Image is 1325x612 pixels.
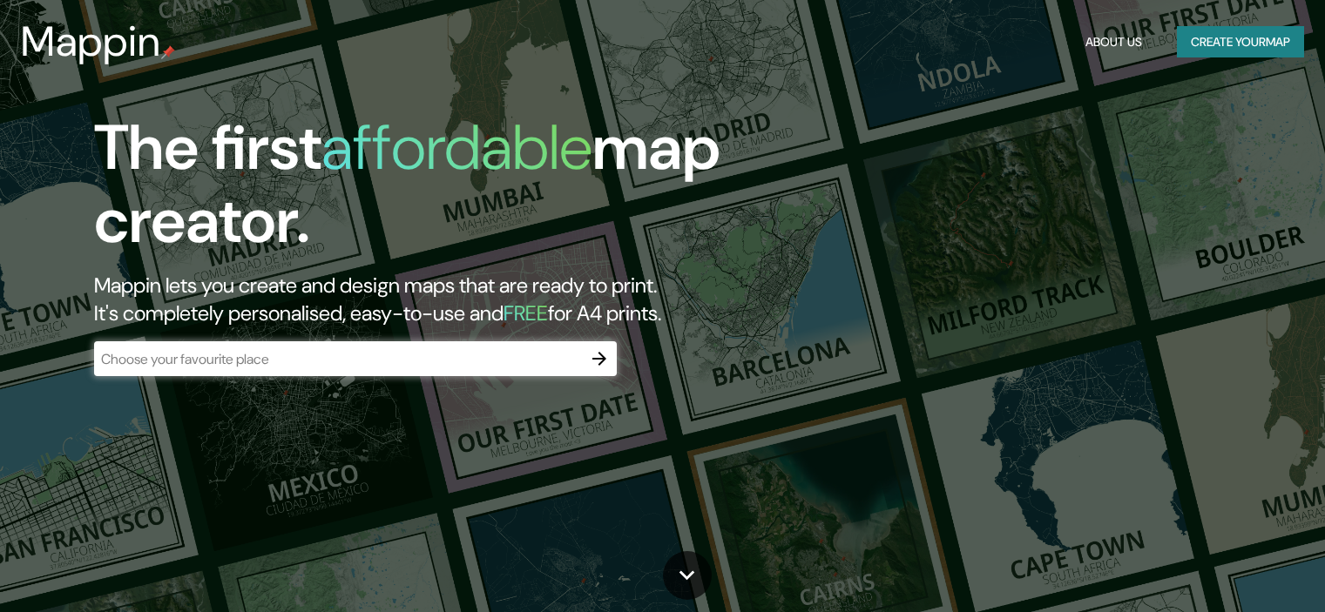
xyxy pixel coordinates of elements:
h5: FREE [504,299,548,326]
h3: Mappin [21,17,161,66]
h2: Mappin lets you create and design maps that are ready to print. It's completely personalised, eas... [94,272,757,327]
input: Choose your favourite place [94,349,582,369]
h1: The first map creator. [94,111,757,272]
img: mappin-pin [161,45,175,59]
button: About Us [1078,26,1149,58]
button: Create yourmap [1177,26,1304,58]
h1: affordable [321,107,592,188]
